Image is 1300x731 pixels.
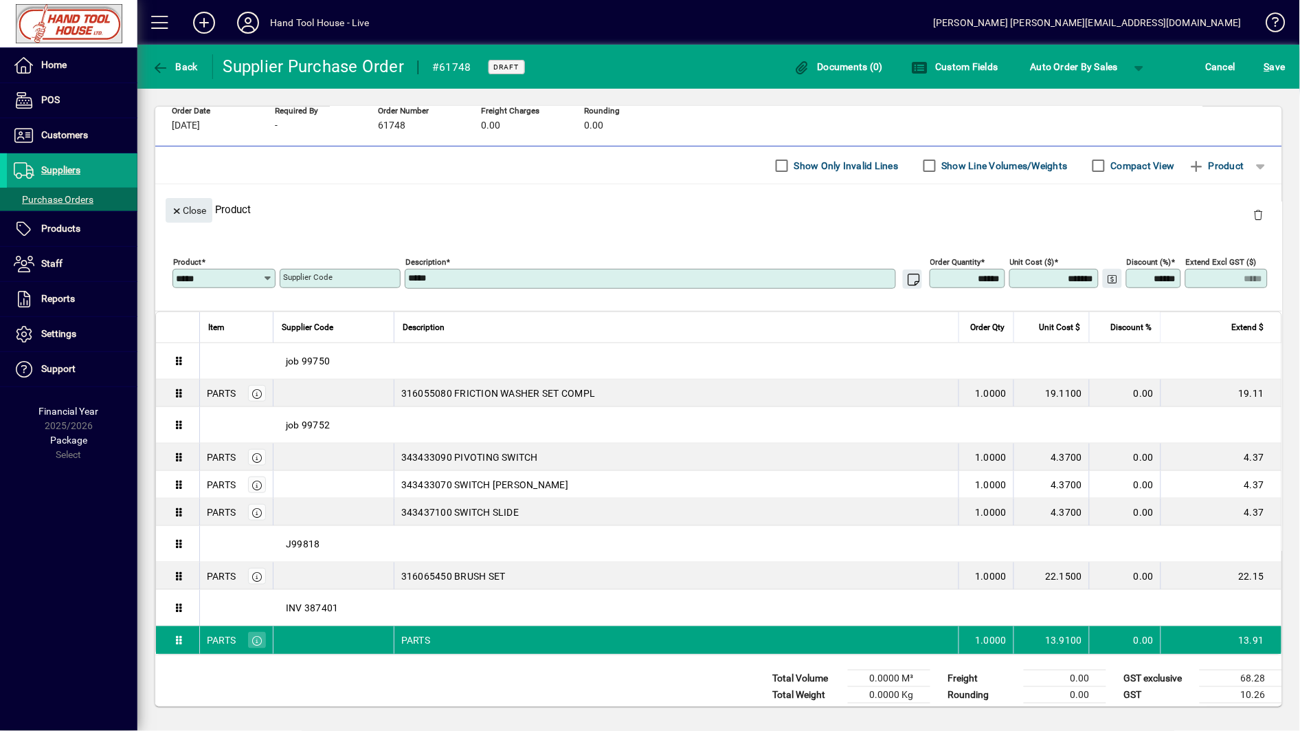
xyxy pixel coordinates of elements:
button: Product [1182,153,1251,178]
td: Rounding [941,687,1024,703]
span: 343433090 PIVOTING SWITCH [401,450,538,464]
td: 0.0000 Kg [848,687,930,703]
td: 0.00 [1089,380,1161,407]
mat-label: Order Quantity [930,257,981,267]
label: Show Line Volumes/Weights [939,159,1068,173]
span: 316065450 BRUSH SET [401,569,506,583]
app-page-header-button: Delete [1242,208,1275,221]
a: POS [7,83,137,118]
td: 19.11 [1161,380,1281,407]
span: POS [41,94,60,105]
div: PARTS [207,450,236,464]
span: 0.00 [584,120,603,131]
button: Change Price Levels [1103,269,1122,288]
button: Save [1261,54,1289,79]
td: 4.3700 [1013,444,1089,471]
span: Auto Order By Sales [1031,56,1119,78]
div: Product [155,184,1282,234]
span: Financial Year [39,406,99,417]
span: Product [1189,155,1244,177]
div: PARTS [207,633,236,647]
div: [PERSON_NAME] [PERSON_NAME][EMAIL_ADDRESS][DOMAIN_NAME] [933,12,1242,34]
td: 0.0000 M³ [848,670,930,687]
span: Purchase Orders [14,194,93,205]
mat-label: Discount (%) [1127,257,1172,267]
td: 0.00 [1089,471,1161,499]
td: Total Volume [765,670,848,687]
button: Profile [226,10,270,35]
span: Staff [41,258,63,269]
td: 1.0000 [959,380,1013,407]
td: 1.0000 [959,444,1013,471]
td: Total Weight [765,687,848,703]
div: job 99750 [200,343,1281,379]
div: INV 387401 [200,590,1281,626]
td: Freight [941,670,1024,687]
td: GST inclusive [1117,703,1200,721]
mat-label: Unit Cost ($) [1010,257,1055,267]
a: Staff [7,247,137,281]
td: 4.37 [1161,471,1281,499]
span: Extend $ [1232,320,1264,335]
td: 1.0000 [959,471,1013,499]
td: 0.00 [1089,563,1161,590]
div: J99818 [200,526,1281,562]
span: Customers [41,129,88,140]
button: Cancel [1202,54,1240,79]
span: Order Qty [971,320,1005,335]
button: Delete [1242,198,1275,231]
span: Supplier Code [282,320,333,335]
td: 0.00 [1089,626,1161,654]
span: S [1264,61,1270,72]
span: Description [403,320,445,335]
div: PARTS [207,569,236,583]
mat-label: Description [405,257,446,267]
td: GST exclusive [1117,670,1200,687]
td: 13.91 [1161,626,1281,654]
span: Draft [494,63,519,72]
span: 343433070 SWITCH [PERSON_NAME] [401,478,569,492]
div: #61748 [432,56,471,78]
span: - [275,120,278,131]
td: 1.0000 [959,499,1013,526]
td: 1.0000 [959,563,1013,590]
td: 0.00 [1024,670,1106,687]
span: Close [171,199,207,222]
span: Custom Fields [912,61,998,72]
td: 22.1500 [1013,563,1089,590]
td: 4.37 [1161,444,1281,471]
button: Documents (0) [790,54,886,79]
span: 343437100 SWITCH SLIDE [401,505,519,519]
span: [DATE] [172,120,200,131]
span: Home [41,59,67,70]
app-page-header-button: Back [137,54,213,79]
span: Package [50,435,87,446]
span: Documents (0) [794,61,883,72]
div: PARTS [207,478,236,492]
td: 0.00 [1089,444,1161,471]
td: 1.0000 [959,626,1013,654]
span: Discount % [1111,320,1152,335]
td: GST [1117,687,1200,703]
mat-label: Product [173,257,201,267]
button: Add [182,10,226,35]
div: Supplier Purchase Order [223,56,405,78]
button: Back [148,54,201,79]
td: 4.3700 [1013,499,1089,526]
a: Knowledge Base [1255,3,1283,47]
span: 0.00 [481,120,500,131]
span: Products [41,223,80,234]
mat-label: Extend excl GST ($) [1186,257,1257,267]
button: Custom Fields [908,54,1002,79]
span: 61748 [378,120,405,131]
a: Support [7,352,137,386]
span: Unit Cost $ [1040,320,1081,335]
app-page-header-button: Close [162,204,216,216]
a: Home [7,48,137,83]
div: job 99752 [200,407,1281,443]
span: 316055080 FRICTION WASHER SET COMPL [401,386,596,400]
td: 13.9100 [1013,626,1089,654]
span: Support [41,363,76,374]
td: 10.26 [1200,687,1282,703]
td: 4.3700 [1013,471,1089,499]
